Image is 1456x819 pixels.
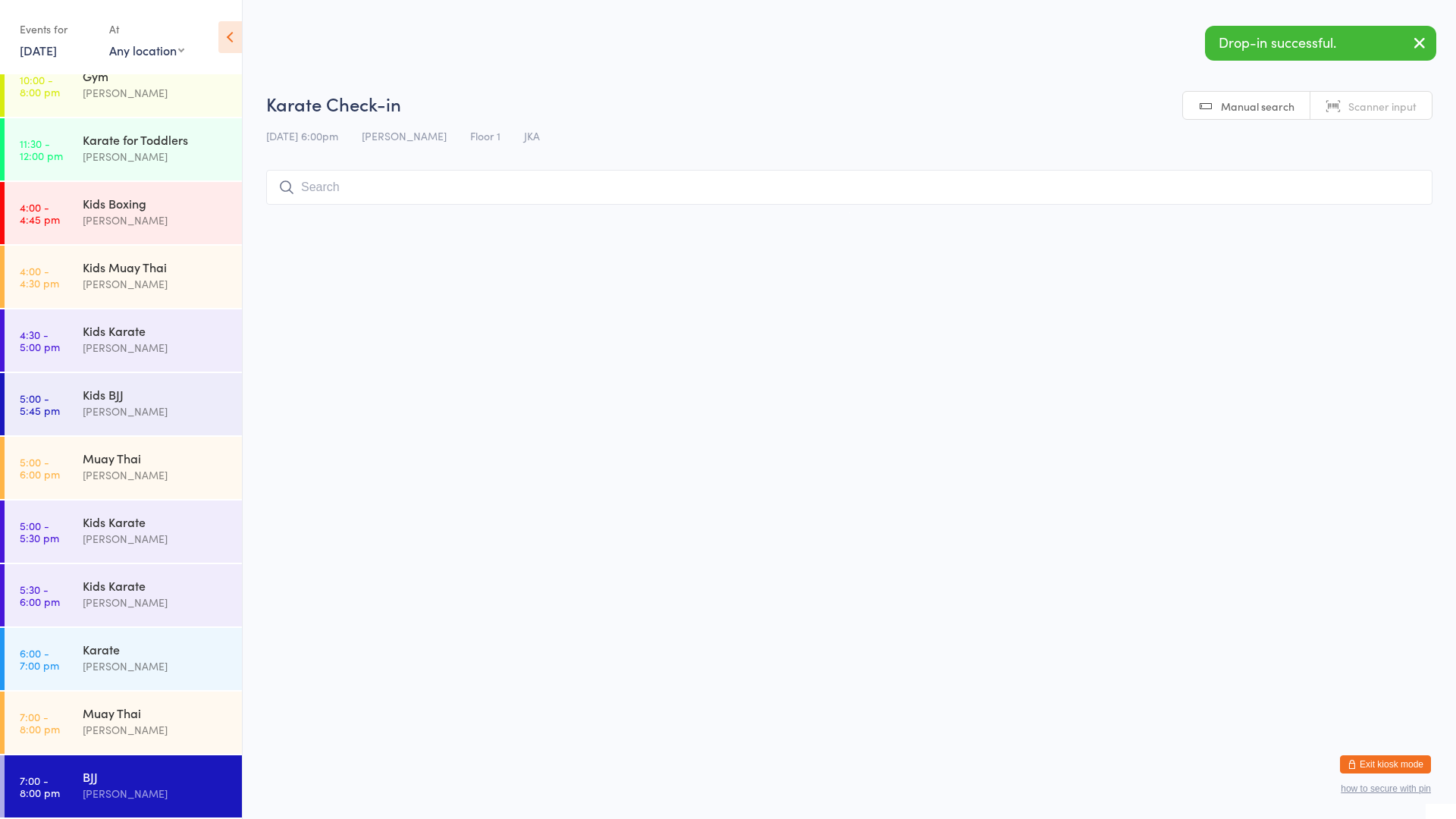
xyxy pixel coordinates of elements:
[20,519,59,544] time: 5:00 - 5:30 pm
[83,322,229,339] div: Kids Karate
[83,513,229,530] div: Kids Karate
[20,392,60,416] time: 5:00 - 5:45 pm
[20,137,63,162] time: 11:30 - 12:00 pm
[83,403,229,420] div: [PERSON_NAME]
[20,456,60,480] time: 5:00 - 6:00 pm
[5,755,242,817] a: 7:00 -8:00 pmBJJ[PERSON_NAME]
[83,84,229,102] div: [PERSON_NAME]
[83,275,229,293] div: [PERSON_NAME]
[83,657,229,675] div: [PERSON_NAME]
[20,201,60,225] time: 4:00 - 4:45 pm
[524,128,540,143] span: JKA
[20,711,60,735] time: 7:00 - 8:00 pm
[83,212,229,229] div: [PERSON_NAME]
[83,450,229,466] div: Muay Thai
[266,170,1432,205] input: Search
[83,259,229,275] div: Kids Muay Thai
[83,641,229,657] div: Karate
[20,17,94,42] div: Events for
[20,328,60,353] time: 4:30 - 5:00 pm
[83,577,229,594] div: Kids Karate
[83,131,229,148] div: Karate for Toddlers
[109,42,184,58] div: Any location
[83,67,229,84] div: Gym
[20,647,59,671] time: 6:00 - 7:00 pm
[5,373,242,435] a: 5:00 -5:45 pmKids BJJ[PERSON_NAME]
[470,128,500,143] span: Floor 1
[1221,99,1294,114] span: Manual search
[1341,783,1431,794] button: how to secure with pin
[83,195,229,212] div: Kids Boxing
[5,500,242,563] a: 5:00 -5:30 pmKids Karate[PERSON_NAME]
[5,437,242,499] a: 5:00 -6:00 pmMuay Thai[PERSON_NAME]
[5,182,242,244] a: 4:00 -4:45 pmKids Boxing[PERSON_NAME]
[20,74,60,98] time: 10:00 - 8:00 pm
[20,774,60,799] time: 7:00 - 8:00 pm
[1348,99,1417,114] span: Scanner input
[83,530,229,548] div: [PERSON_NAME]
[20,265,59,289] time: 4:00 - 4:30 pm
[266,91,1432,116] h2: Karate Check-in
[5,55,242,117] a: 10:00 -8:00 pmGym[PERSON_NAME]
[83,594,229,611] div: [PERSON_NAME]
[83,721,229,739] div: [PERSON_NAME]
[5,692,242,754] a: 7:00 -8:00 pmMuay Thai[PERSON_NAME]
[109,17,184,42] div: At
[5,628,242,690] a: 6:00 -7:00 pmKarate[PERSON_NAME]
[83,386,229,403] div: Kids BJJ
[5,564,242,626] a: 5:30 -6:00 pmKids Karate[PERSON_NAME]
[83,466,229,484] div: [PERSON_NAME]
[20,583,60,607] time: 5:30 - 6:00 pm
[1340,755,1431,773] button: Exit kiosk mode
[266,128,338,143] span: [DATE] 6:00pm
[5,118,242,180] a: 11:30 -12:00 pmKarate for Toddlers[PERSON_NAME]
[5,246,242,308] a: 4:00 -4:30 pmKids Muay Thai[PERSON_NAME]
[83,339,229,356] div: [PERSON_NAME]
[83,785,229,802] div: [PERSON_NAME]
[83,704,229,721] div: Muay Thai
[83,148,229,165] div: [PERSON_NAME]
[20,42,57,58] a: [DATE]
[5,309,242,372] a: 4:30 -5:00 pmKids Karate[PERSON_NAME]
[362,128,447,143] span: [PERSON_NAME]
[1205,26,1436,61] div: Drop-in successful.
[83,768,229,785] div: BJJ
